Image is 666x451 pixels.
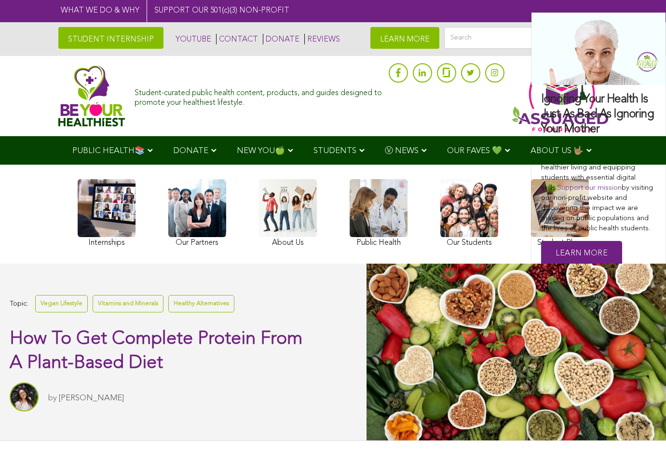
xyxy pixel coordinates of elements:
a: DONATE [263,34,299,44]
span: OUR FAVES 💚 [447,147,502,155]
iframe: Chat Widget [618,405,666,451]
a: Vegan Lifestyle [35,295,88,312]
a: Healthy Alternatives [168,295,234,312]
a: LEARN MORE [370,27,439,49]
a: STUDENT INTERNSHIP [58,27,163,49]
span: How To Get Complete Protein From A Plant-Based Diet [10,330,302,372]
a: Learn More [541,241,622,267]
span: Ⓥ NEWS [385,147,419,155]
img: Assuaged App [512,61,608,131]
input: Search [444,27,608,49]
span: ABOUT US 🤟🏽 [530,147,584,155]
a: CONTACT [216,34,258,44]
img: glassdoor [443,68,449,77]
img: Ellie Harrison [10,382,39,411]
a: YOUTUBE [173,34,211,44]
span: STUDENTS [313,147,356,155]
a: [PERSON_NAME] [59,394,124,402]
span: NEW YOU🍏 [237,147,285,155]
a: REVIEWS [304,34,340,44]
span: PUBLIC HEALTH📚 [72,147,145,155]
div: Navigation Menu [58,136,608,165]
img: Assuaged [58,65,125,127]
a: Vitamins and Minerals [93,295,163,312]
span: DONATE [173,147,208,155]
div: Student-curated public health content, products, and guides designed to promote your healthiest l... [135,84,383,107]
span: Topic: [10,297,28,310]
span: by [48,394,57,402]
